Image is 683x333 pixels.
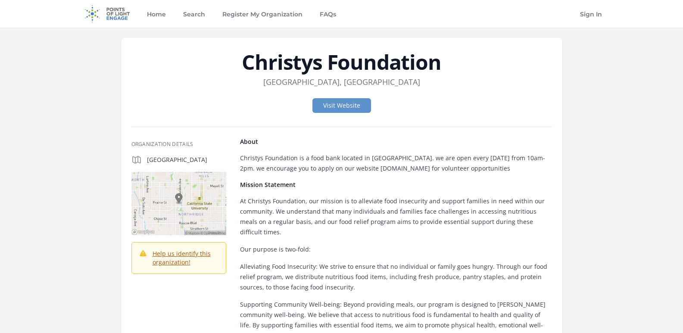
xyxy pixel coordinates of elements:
dd: [GEOGRAPHIC_DATA], [GEOGRAPHIC_DATA] [263,76,420,88]
img: Map [131,172,226,235]
h3: Organization Details [131,141,226,148]
p: At Christys Foundation, our mission is to alleviate food insecurity and support families in need ... [240,196,552,237]
h4: About [240,137,552,146]
a: Visit Website [312,98,371,113]
h1: Christys Foundation [131,52,552,72]
h4: Mission Statement [240,181,552,189]
p: Our purpose is two-fold: [240,244,552,255]
p: Christys Foundation is a food bank located in [GEOGRAPHIC_DATA]. we are open every [DATE] from 10... [240,153,552,174]
a: Help us identify this organization! [153,249,211,266]
p: [GEOGRAPHIC_DATA] [147,156,226,164]
p: Alleviating Food Insecurity: We strive to ensure that no individual or family goes hungry. Throug... [240,261,552,293]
